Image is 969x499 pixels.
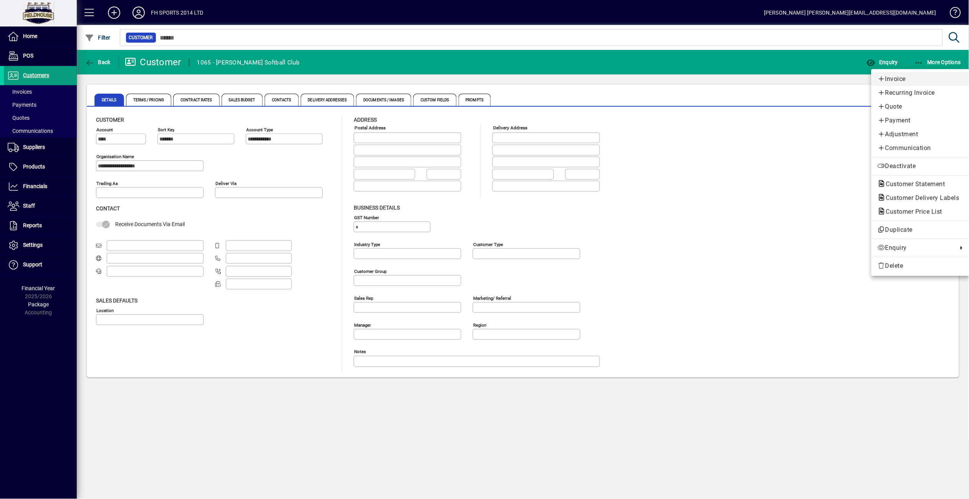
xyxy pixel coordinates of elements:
span: Delete [878,261,963,271]
span: Deactivate [878,162,963,171]
span: Communication [878,144,963,153]
span: Recurring Invoice [878,88,963,97]
span: Customer Delivery Labels [878,194,963,202]
span: Customer Price List [878,208,946,215]
span: Quote [878,102,963,111]
span: Enquiry [878,243,954,253]
span: Payment [878,116,963,125]
span: Customer Statement [878,180,949,188]
span: Duplicate [878,225,963,235]
span: Invoice [878,74,963,84]
span: Adjustment [878,130,963,139]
